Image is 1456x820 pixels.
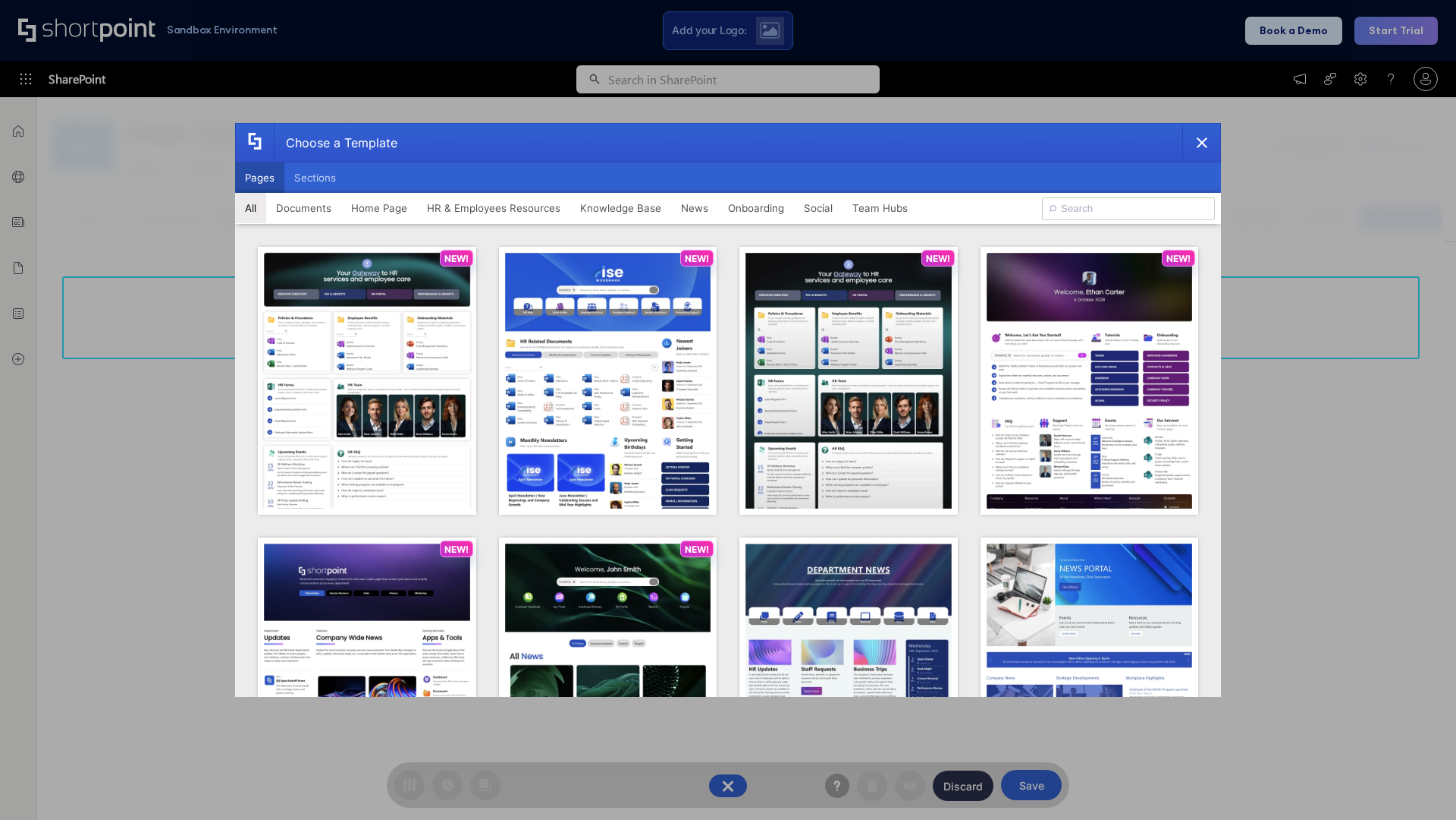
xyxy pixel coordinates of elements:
p: NEW! [1166,253,1191,264]
button: Documents [266,193,341,223]
button: All [235,193,266,223]
iframe: Chat Widget [1183,644,1456,820]
p: NEW! [685,544,709,555]
p: NEW! [444,253,469,264]
button: Knowledge Base [570,193,671,223]
button: Onboarding [718,193,794,223]
button: News [671,193,718,223]
button: Social [794,193,843,223]
button: Sections [284,162,346,193]
p: NEW! [444,544,469,555]
p: NEW! [926,253,950,264]
p: NEW! [685,253,709,264]
div: template selector [235,123,1221,697]
div: Choose a Template [274,124,397,162]
input: Search [1042,197,1215,220]
button: Pages [235,162,284,193]
button: HR & Employees Resources [417,193,570,223]
button: Team Hubs [843,193,918,223]
button: Home Page [341,193,417,223]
